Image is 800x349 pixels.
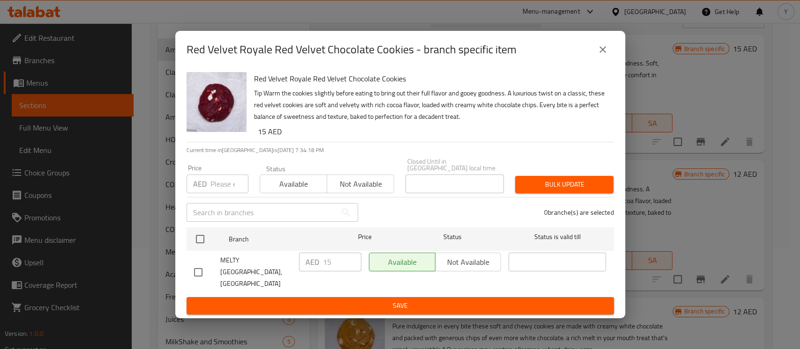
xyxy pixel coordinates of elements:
h6: Red Velvet Royale Red Velvet Chocolate Cookies [254,72,606,85]
span: Not available [331,177,390,191]
span: Status [404,231,501,243]
p: AED [193,178,207,189]
span: Available [264,177,323,191]
input: Please enter price [323,253,361,271]
button: close [591,38,614,61]
p: 0 branche(s) are selected [544,208,614,217]
p: Current time in [GEOGRAPHIC_DATA] is [DATE] 7:34:18 PM [187,146,614,154]
span: Branch [229,233,326,245]
button: Bulk update [515,176,613,193]
p: Tip Warm the cookies slightly before eating to bring out their full flavor and gooey goodness. A ... [254,87,606,123]
button: Not available [327,174,394,193]
img: Red Velvet Royale Red Velvet Chocolate Cookies [187,72,247,132]
input: Please enter price [210,174,248,193]
button: Available [260,174,327,193]
p: AED [306,256,319,268]
h2: Red Velvet Royale Red Velvet Chocolate Cookies - branch specific item [187,42,516,57]
span: MELTY [GEOGRAPHIC_DATA], [GEOGRAPHIC_DATA] [220,254,292,290]
span: Bulk update [523,179,606,190]
h6: 15 AED [258,125,606,138]
input: Search in branches [187,203,336,222]
span: Save [194,300,606,312]
span: Price [334,231,396,243]
span: Status is valid till [508,231,606,243]
button: Save [187,297,614,314]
